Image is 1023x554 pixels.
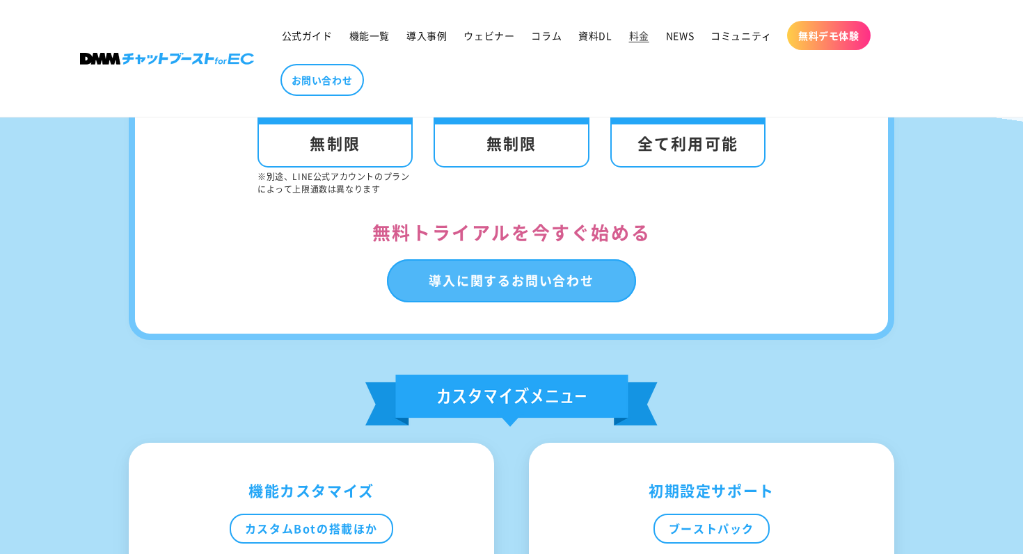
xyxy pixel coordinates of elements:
[406,29,447,42] span: 導入事例
[280,64,364,96] a: お問い合わせ
[435,124,587,166] div: 無制限
[230,514,393,544] div: カスタムBotの搭載ほか
[292,74,353,86] span: お問い合わせ
[177,216,846,249] div: 無料トライアルを今すぐ始める
[798,29,859,42] span: 無料デモ体験
[341,21,398,50] a: 機能一覧
[282,29,333,42] span: 公式ガイド
[612,124,764,166] div: 全て利用可能
[702,21,780,50] a: コミュニティ
[531,29,562,42] span: コラム
[455,21,523,50] a: ウェビナー
[787,21,871,50] a: 無料デモ体験
[80,53,254,65] img: 株式会社DMM Boost
[564,478,859,504] div: 初期設定サポート
[273,21,341,50] a: 公式ガイド
[621,21,658,50] a: 料金
[523,21,570,50] a: コラム
[666,29,694,42] span: NEWS
[653,514,770,544] div: ブーストパック
[570,21,620,50] a: 資料DL
[387,259,636,302] a: 導入に関するお問い合わせ
[259,124,411,166] div: 無制限
[658,21,702,50] a: NEWS
[398,21,455,50] a: 導入事例
[578,29,612,42] span: 資料DL
[711,29,772,42] span: コミュニティ
[257,170,413,195] p: ※別途、LINE公式アカウントのプランによって上限通数は異なります
[164,478,459,504] div: 機能カスタマイズ
[629,29,649,42] span: 料金
[349,29,390,42] span: 機能一覧
[463,29,514,42] span: ウェビナー
[365,375,658,427] img: カスタマイズメニュー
